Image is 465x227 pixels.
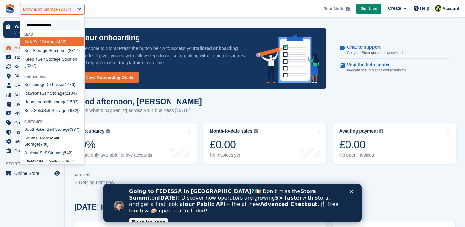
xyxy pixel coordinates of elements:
span: Storage [33,48,47,53]
span: so [33,150,37,155]
span: Self [46,127,54,132]
span: Get Live [361,5,377,12]
span: Sites [14,71,53,80]
p: Your onboarding [81,34,140,42]
span: Home [14,43,53,52]
span: self [45,99,51,104]
span: So [34,108,39,113]
a: Register now [26,34,65,42]
p: Welcome to Stora! Press the button below to access your . It gives you easy to follow steps to ge... [81,45,246,66]
div: Jack n (542) [20,149,84,158]
p: Get your Stora questions answered. [347,50,404,56]
a: menu [3,118,61,127]
p: Chat to support [347,45,398,50]
div: 0% [80,138,152,151]
span: Self [24,48,31,53]
span: Self [66,159,73,164]
a: menu [3,169,61,178]
a: menu [3,71,61,80]
a: menu [3,43,61,52]
span: Help [420,5,429,12]
span: Pricing [14,109,53,118]
h2: [DATE] in Demo Location [74,203,163,212]
span: Storage [52,108,67,113]
a: View Onboarding Guide [81,72,139,83]
img: icon-info-grey-7440780725fd019a000dd9b08b2336e03edf1995a4989e88bcd33f0948082b44.svg [379,129,383,133]
div: uth Carolina (740) [20,134,84,149]
span: storage [52,99,66,104]
div: BrownBox Storage (2354) [23,6,71,13]
a: menu [3,137,61,146]
span: So [24,136,29,140]
img: Catherine Coffey [435,5,441,12]
span: So [24,127,29,132]
div: Awaiting payment [339,129,378,134]
span: CRM [14,81,53,90]
span: Self [34,39,41,44]
span: Storefront [6,161,64,167]
a: Chat to support Get your Stora questions answered. [340,41,449,59]
img: icon-info-grey-7440780725fd019a000dd9b08b2336e03edf1995a4989e88bcd33f0948082b44.svg [346,7,350,11]
span: Coupons [14,118,53,127]
div: Close [246,6,253,10]
div: lid (436) [20,37,84,46]
span: Self [40,150,47,155]
div: Occupancy [80,129,104,134]
a: menu [3,53,61,62]
span: Storage [42,39,57,44]
div: Raw ns (2104) [20,89,84,98]
div: Lead [20,33,84,36]
a: Preview store [53,170,61,177]
div: Rock lid (1932) [20,106,84,115]
p: ACTIONS [74,173,455,177]
span: So [24,39,29,44]
span: Subscriptions [14,62,53,71]
p: Here's what's happening across your business [DATE] [74,107,202,114]
span: Self [52,136,59,140]
div: Onboarding [20,75,84,79]
span: Nothing right now [79,180,114,185]
span: Create [388,5,401,12]
img: blank_slate_check_icon-ba018cac091ee9be17c0a81a6c232d5eb81de652e7a59be601be346b1b6ddf79.svg [74,181,78,184]
span: Self [43,108,50,113]
div: £0.00 [210,138,258,151]
div: No open invoices [339,152,384,158]
span: Storage [48,150,63,155]
div: uth Aiken (977) [20,125,84,134]
a: Awaiting payment £0.00 No open invoices [333,123,456,164]
span: so [38,99,43,104]
img: icon-info-grey-7440780725fd019a000dd9b08b2336e03edf1995a4989e88bcd33f0948082b44.svg [254,129,258,133]
div: £0.00 [339,138,384,151]
div: Hender n (1533) [20,98,84,106]
div: [PERSON_NAME] n Ltd (1344) [20,158,84,173]
div: Data only available for live accounts [80,152,152,158]
p: Visit the help center [347,62,402,67]
a: Month-to-date sales £0.00 No invoices yet [203,123,326,164]
span: Self [24,82,31,87]
a: menu [3,62,61,71]
span: storage [31,82,45,87]
span: Capital [14,146,53,155]
img: onboarding-info-6c161a55d2c0e0a8cae90662b2fe09162a5109e8cc188191df67fb4f79e88e88.svg [256,35,319,83]
span: Insurance [14,128,53,137]
span: Storage [50,91,65,96]
span: Invoices [14,99,53,108]
a: menu [3,90,61,99]
div: Keep It lution (2007) [20,55,84,70]
p: Your onboarding [14,24,53,29]
p: View next steps [14,30,53,36]
span: so [59,82,63,87]
div: merset (2317) [20,46,84,55]
p: In-depth set up guides and resources. [347,67,407,73]
span: So [48,48,54,53]
a: menu [3,81,61,90]
span: Tasks [14,53,53,62]
span: Analytics [14,90,53,99]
